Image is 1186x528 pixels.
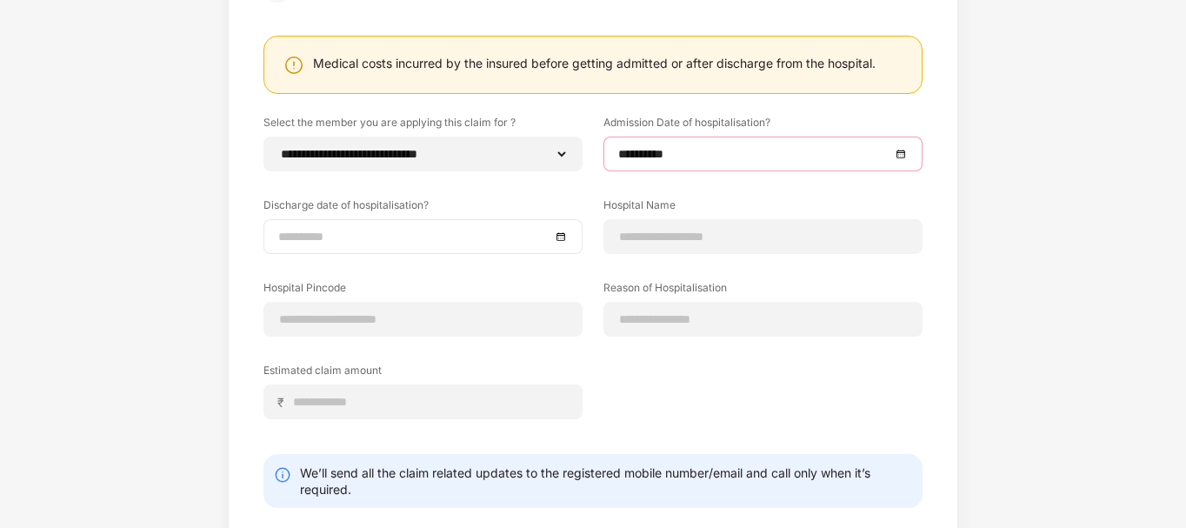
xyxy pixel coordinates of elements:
label: Discharge date of hospitalisation? [263,197,583,219]
label: Estimated claim amount [263,363,583,384]
img: svg+xml;base64,PHN2ZyBpZD0iSW5mby0yMHgyMCIgeG1sbnM9Imh0dHA6Ly93d3cudzMub3JnLzIwMDAvc3ZnIiB3aWR0aD... [274,466,291,484]
div: We’ll send all the claim related updates to the registered mobile number/email and call only when... [300,465,912,498]
label: Admission Date of hospitalisation? [603,115,923,137]
img: svg+xml;base64,PHN2ZyBpZD0iV2FybmluZ18tXzI0eDI0IiBkYXRhLW5hbWU9Ildhcm5pbmcgLSAyNHgyNCIgeG1sbnM9Im... [283,55,304,76]
label: Hospital Pincode [263,280,583,302]
label: Hospital Name [603,197,923,219]
label: Select the member you are applying this claim for ? [263,115,583,137]
span: ₹ [277,394,291,411]
div: Medical costs incurred by the insured before getting admitted or after discharge from the hospital. [313,55,876,71]
label: Reason of Hospitalisation [603,280,923,302]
